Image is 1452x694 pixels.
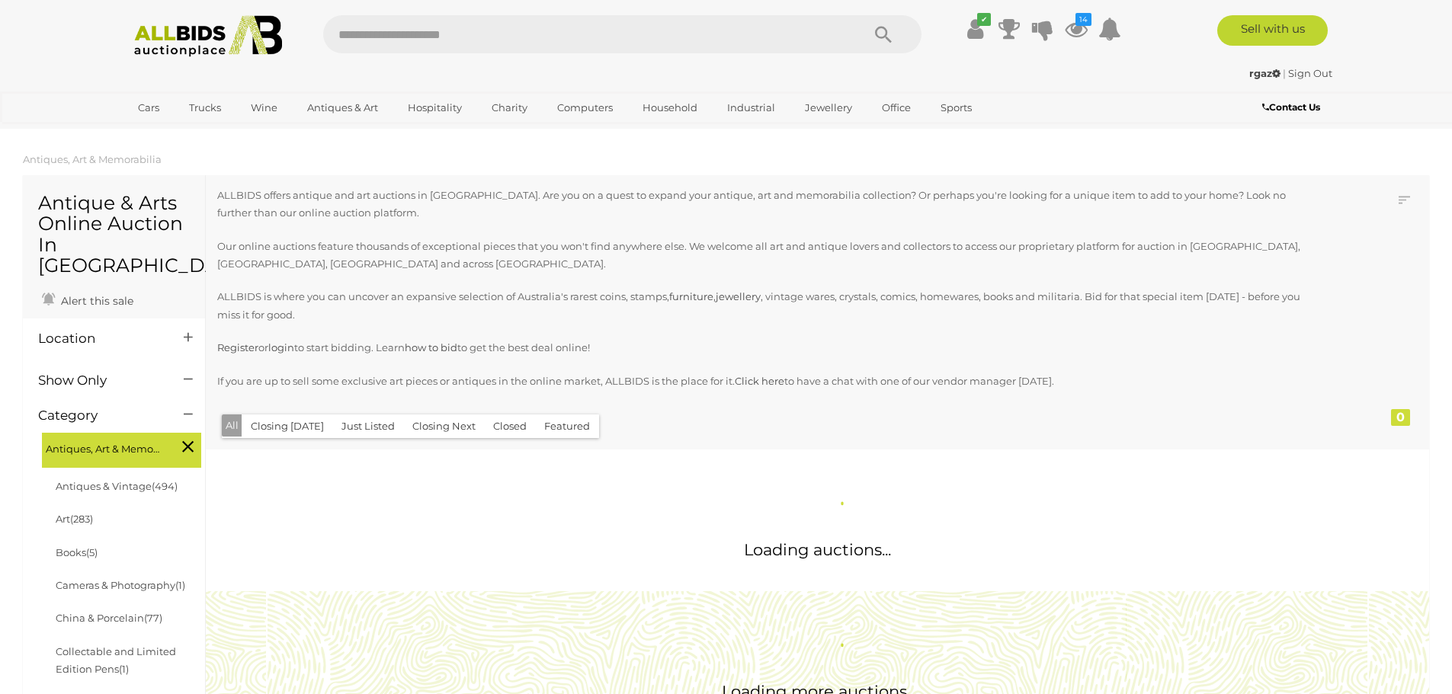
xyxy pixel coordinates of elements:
h1: Antique & Arts Online Auction In [GEOGRAPHIC_DATA] [38,193,190,277]
a: Industrial [717,95,785,120]
p: Our online auctions feature thousands of exceptional pieces that you won't find anywhere else. We... [217,238,1306,273]
a: China & Porcelain(77) [56,612,162,624]
i: 14 [1075,13,1091,26]
a: Sports [931,95,982,120]
a: Antiques & Art [297,95,388,120]
a: Wine [241,95,287,120]
a: Antiques & Vintage(494) [56,480,178,492]
p: ALLBIDS is where you can uncover an expansive selection of Australia's rarest coins, stamps, , , ... [217,288,1306,324]
button: All [222,414,242,437]
a: how to bid [405,341,457,353]
a: Antiques, Art & Memorabilia [23,153,162,165]
span: | [1283,67,1286,79]
span: Loading auctions... [744,540,891,559]
span: (1) [119,663,129,675]
a: login [268,341,294,353]
span: (283) [70,513,93,525]
a: Collectable and Limited Edition Pens(1) [56,645,176,675]
p: or to start bidding. Learn to get the best deal online! [217,339,1306,357]
span: (5) [86,546,98,558]
a: Alert this sale [38,288,137,311]
a: furniture [669,290,713,302]
a: Household [633,95,707,120]
a: Sell with us [1217,15,1328,46]
h4: Location [38,331,161,346]
button: Featured [535,414,599,438]
a: Register [217,341,258,353]
img: Allbids.com.au [126,15,291,57]
a: [GEOGRAPHIC_DATA] [128,120,256,146]
button: Closed [484,414,536,438]
a: Hospitality [398,95,472,120]
button: Closing [DATE] [242,414,333,438]
h4: Show Only [38,373,161,388]
a: Sign Out [1288,67,1332,79]
a: Art(283) [56,513,93,525]
a: jewellery [716,290,761,302]
p: ALLBIDS offers antique and art auctions in [GEOGRAPHIC_DATA]. Are you on a quest to expand your a... [217,187,1306,222]
span: (77) [144,612,162,624]
h4: Category [38,408,161,423]
a: Charity [482,95,537,120]
span: (494) [152,480,178,492]
strong: rgaz [1249,67,1281,79]
span: Alert this sale [57,294,133,308]
p: If you are up to sell some exclusive art pieces or antiques in the online market, ALLBIDS is the ... [217,373,1306,390]
a: ✔ [964,15,987,43]
button: Closing Next [403,414,485,438]
a: 14 [1065,15,1088,43]
a: rgaz [1249,67,1283,79]
b: Contact Us [1262,101,1320,113]
a: Trucks [179,95,231,120]
span: Antiques, Art & Memorabilia [46,437,160,458]
a: Office [872,95,921,120]
a: Cameras & Photography(1) [56,579,185,591]
div: 0 [1391,409,1410,426]
button: Just Listed [332,414,404,438]
a: Books(5) [56,546,98,558]
button: Search [845,15,922,53]
a: Jewellery [795,95,862,120]
a: Contact Us [1262,99,1324,116]
span: (1) [175,579,185,591]
a: Computers [547,95,623,120]
i: ✔ [977,13,991,26]
a: Click here [735,375,784,387]
a: Cars [128,95,169,120]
